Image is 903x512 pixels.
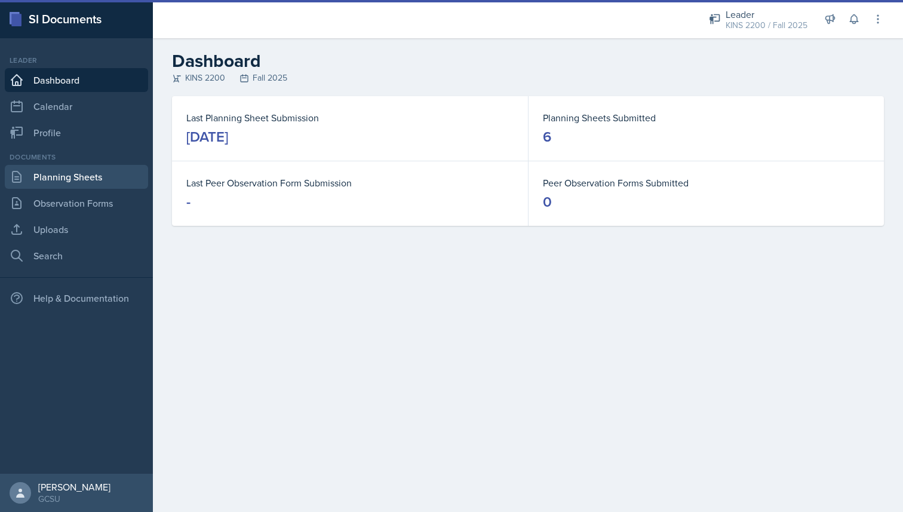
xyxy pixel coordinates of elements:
[5,244,148,268] a: Search
[38,493,110,505] div: GCSU
[543,127,551,146] div: 6
[5,286,148,310] div: Help & Documentation
[543,176,870,190] dt: Peer Observation Forms Submitted
[726,19,807,32] div: KINS 2200 / Fall 2025
[5,165,148,189] a: Planning Sheets
[186,176,514,190] dt: Last Peer Observation Form Submission
[5,217,148,241] a: Uploads
[543,111,870,125] dt: Planning Sheets Submitted
[5,68,148,92] a: Dashboard
[186,192,191,211] div: -
[5,121,148,145] a: Profile
[38,481,110,493] div: [PERSON_NAME]
[5,152,148,163] div: Documents
[172,72,884,84] div: KINS 2200 Fall 2025
[5,94,148,118] a: Calendar
[5,55,148,66] div: Leader
[726,7,807,22] div: Leader
[186,127,228,146] div: [DATE]
[186,111,514,125] dt: Last Planning Sheet Submission
[543,192,552,211] div: 0
[5,191,148,215] a: Observation Forms
[172,50,884,72] h2: Dashboard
